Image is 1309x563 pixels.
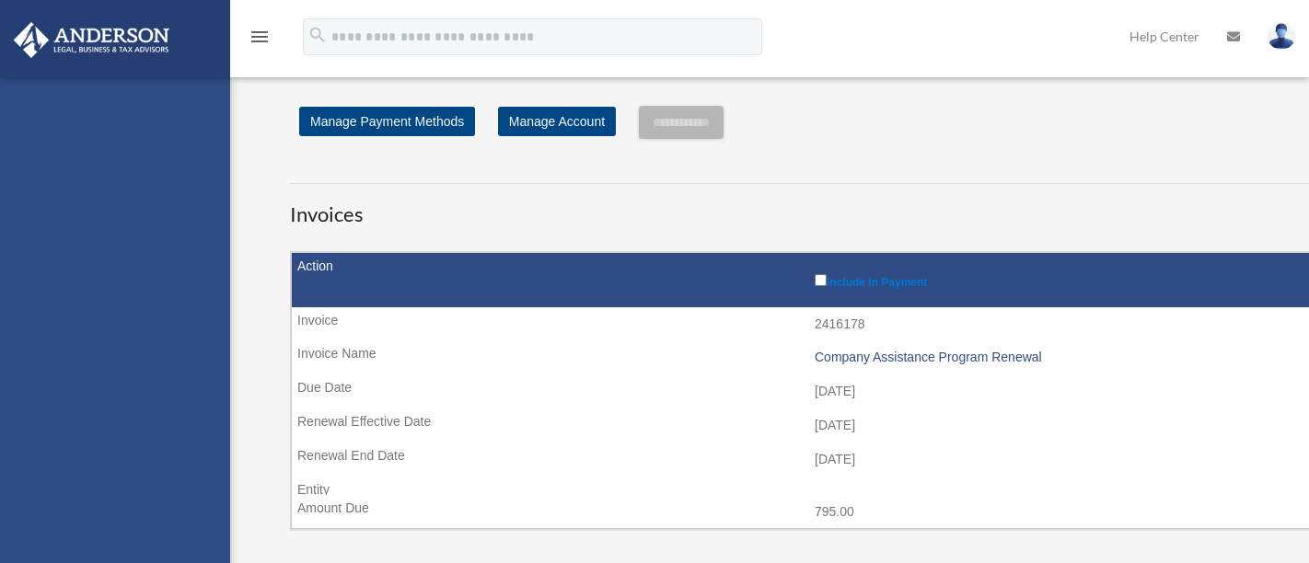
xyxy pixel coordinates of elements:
img: Anderson Advisors Platinum Portal [8,22,175,58]
img: User Pic [1268,23,1295,50]
input: Include in Payment [815,274,827,286]
a: Manage Account [498,107,616,136]
i: search [307,25,328,45]
a: Manage Payment Methods [299,107,475,136]
i: menu [249,26,271,48]
a: menu [249,32,271,48]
